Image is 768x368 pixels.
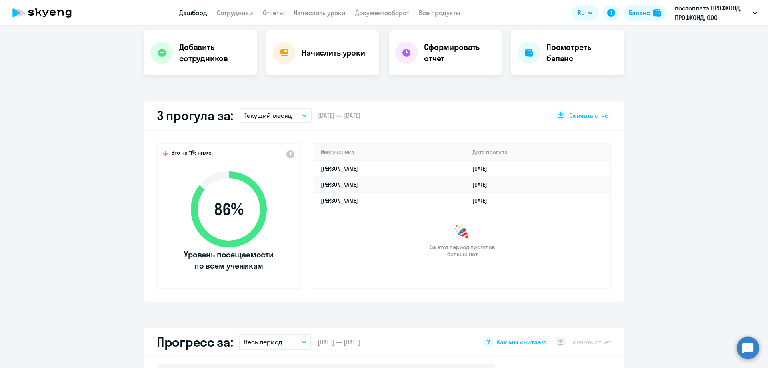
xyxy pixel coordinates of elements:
[472,181,494,188] a: [DATE]
[183,249,275,271] span: Уровень посещаемости по всем ученикам
[321,181,358,188] a: [PERSON_NAME]
[569,111,611,120] span: Скачать отчет
[429,243,496,258] span: За этот период прогулов больше нет
[302,47,365,58] h4: Начислить уроки
[157,107,233,123] h2: 3 прогула за:
[318,111,360,120] span: [DATE] — [DATE]
[171,149,213,159] span: Это на 11% ниже,
[578,8,585,18] span: RU
[472,197,494,204] a: [DATE]
[321,197,358,204] a: [PERSON_NAME]
[497,338,546,346] span: Как мы считаем
[472,165,494,172] a: [DATE]
[572,5,598,21] button: RU
[179,9,207,17] a: Дашборд
[314,144,466,161] th: Имя ученика
[263,9,284,17] a: Отчеты
[624,5,666,21] button: Балансbalance
[321,165,358,172] a: [PERSON_NAME]
[653,9,661,17] img: balance
[244,111,292,120] p: Текущий месяц
[629,8,650,18] div: Баланс
[454,224,470,240] img: congrats
[183,200,275,219] span: 86 %
[318,338,360,346] span: [DATE] — [DATE]
[419,9,460,17] a: Все продукты
[240,108,312,123] button: Текущий месяц
[239,334,311,350] button: Весь период
[157,334,233,350] h2: Прогресс за:
[546,42,618,64] h4: Посмотреть баланс
[217,9,253,17] a: Сотрудники
[424,42,495,64] h4: Сформировать отчет
[179,42,250,64] h4: Добавить сотрудников
[466,144,610,161] th: Дата прогула
[675,3,749,22] p: постоплата ПРОФКОНД, ПРОФКОНД, ООО
[355,9,409,17] a: Документооборот
[294,9,346,17] a: Начислить уроки
[671,3,761,22] button: постоплата ПРОФКОНД, ПРОФКОНД, ООО
[244,337,282,347] p: Весь период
